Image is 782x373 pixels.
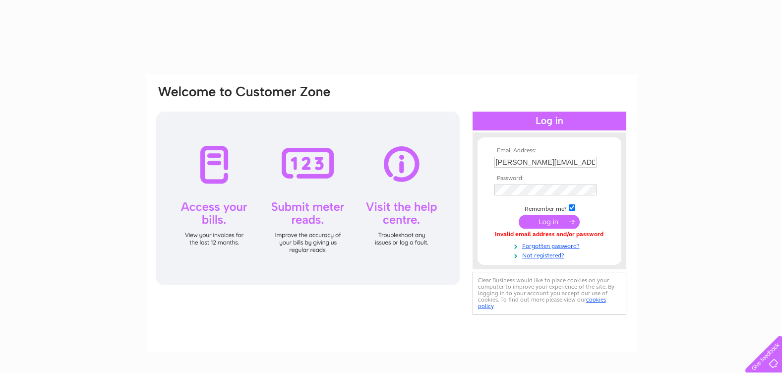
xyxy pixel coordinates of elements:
a: Not registered? [494,250,607,259]
input: Submit [519,215,580,229]
td: Remember me? [492,203,607,213]
a: cookies policy [478,296,606,310]
div: Invalid email address and/or password [494,231,604,238]
th: Email Address: [492,147,607,154]
div: Clear Business would like to place cookies on your computer to improve your experience of the sit... [473,272,626,315]
a: Forgotten password? [494,241,607,250]
th: Password: [492,175,607,182]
